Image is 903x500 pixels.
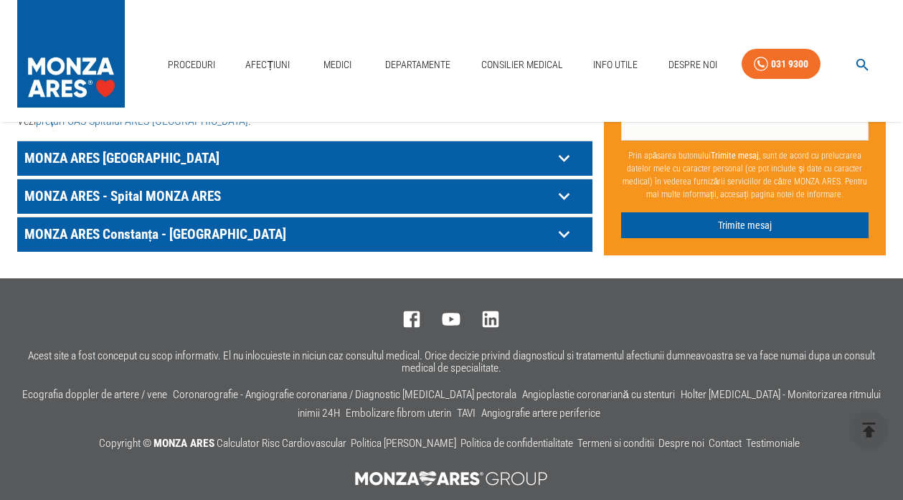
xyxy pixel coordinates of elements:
p: Prin apăsarea butonului , sunt de acord cu prelucrarea datelor mele cu caracter personal (ce pot ... [621,143,869,206]
a: Termeni si conditii [577,437,654,450]
a: Despre Noi [663,50,723,80]
a: Testimoniale [746,437,800,450]
a: Holter [MEDICAL_DATA] - Monitorizarea ritmului inimii 24H [298,388,881,420]
a: Angiografie artere periferice [481,407,600,420]
div: MONZA ARES Constanța - [GEOGRAPHIC_DATA] [17,217,592,252]
a: Medici [315,50,361,80]
p: Acest site a fost conceput cu scop informativ. El nu inlocuieste in niciun caz consultul medical.... [17,350,886,374]
a: Proceduri [162,50,221,80]
a: Afecțiuni [240,50,296,80]
span: MONZA ARES [153,437,214,450]
div: MONZA ARES [GEOGRAPHIC_DATA] [17,141,592,176]
a: TAVI [457,407,476,420]
a: Ecografia doppler de artere / vene [22,388,167,401]
b: Trimite mesaj [711,150,759,160]
a: Calculator Risc Cardiovascular [217,437,346,450]
a: Departamente [379,50,456,80]
p: MONZA ARES - Spital MONZA ARES [21,185,553,207]
div: MONZA ARES - Spital MONZA ARES [17,179,592,214]
p: MONZA ARES Constanța - [GEOGRAPHIC_DATA] [21,223,553,245]
button: Trimite mesaj [621,212,869,238]
a: Angioplastie coronariană cu stenturi [522,388,675,401]
a: Embolizare fibrom uterin [346,407,451,420]
button: delete [849,410,889,450]
a: Contact [709,437,742,450]
div: 031 9300 [771,55,808,73]
a: Info Utile [587,50,643,80]
a: 031 9300 [742,49,821,80]
p: MONZA ARES [GEOGRAPHIC_DATA] [21,147,553,169]
img: MONZA ARES Group [347,464,557,493]
a: Consilier Medical [476,50,569,80]
a: prețuri CAS Spitalul ARES [GEOGRAPHIC_DATA] [36,114,248,128]
a: Politica [PERSON_NAME] [351,437,456,450]
p: Copyright © [99,435,804,453]
a: Coronarografie - Angiografie coronariana / Diagnostic [MEDICAL_DATA] pectorala [173,388,516,401]
a: Despre noi [658,437,704,450]
a: Politica de confidentialitate [460,437,573,450]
